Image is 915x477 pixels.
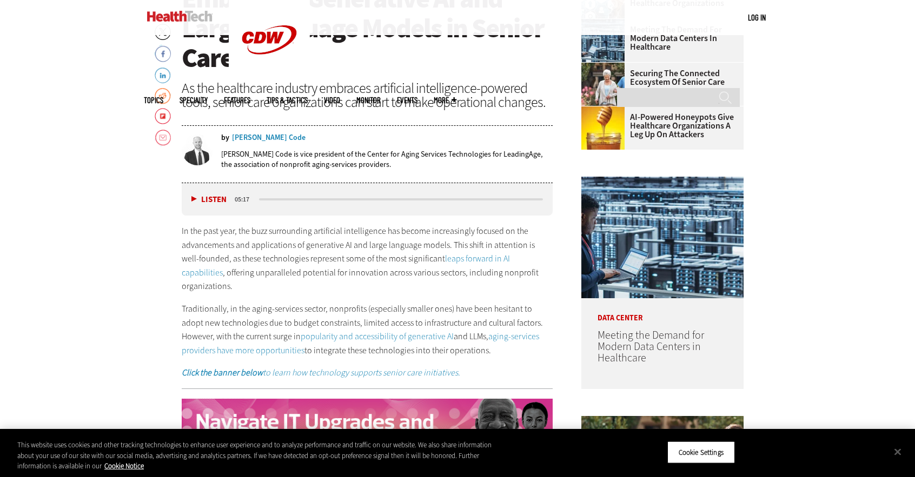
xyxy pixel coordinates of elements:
div: User menu [748,12,766,23]
a: Events [397,96,417,104]
em: Click the banner below [182,367,263,378]
a: AI-Powered Honeypots Give Healthcare Organizations a Leg Up on Attackers [581,113,737,139]
a: Features [224,96,250,104]
img: engineer with laptop overlooking data center [581,177,744,298]
div: This website uses cookies and other tracking technologies to enhance user experience and to analy... [17,440,503,472]
span: Topics [144,96,163,104]
p: Traditionally, in the aging-services sector, nonprofits (especially smaller ones) have been hesit... [182,302,553,357]
img: Scott Code [182,134,213,165]
img: nurse walks with senior woman through a garden [581,63,625,106]
a: leaps forward in AI capabilities [182,253,510,278]
button: Close [886,440,910,463]
a: jar of honey with a honey dipper [581,106,630,115]
a: Meeting the Demand for Modern Data Centers in Healthcare [598,328,704,365]
p: Data Center [581,298,744,322]
div: duration [233,194,257,204]
span: Specialty [180,96,208,104]
button: Listen [191,196,227,204]
img: ht-seniorcare-static-2022-navigate [182,399,553,462]
img: Home [147,11,213,22]
em: to learn how technology supports senior care initiatives. [263,367,460,378]
a: Video [324,96,340,104]
a: Tips & Tactics [267,96,308,104]
a: CDW [229,71,310,83]
span: by [221,134,229,142]
img: jar of honey with a honey dipper [581,106,625,150]
a: More information about your privacy [104,461,144,471]
a: Log in [748,12,766,22]
span: More [434,96,456,104]
a: Click the banner belowto learn how technology supports senior care initiatives. [182,367,460,378]
p: [PERSON_NAME] Code is vice president of the Center for Aging Services Technologies for LeadingAge... [221,149,553,170]
button: Cookie Settings [667,441,735,463]
div: media player [182,183,553,216]
a: aging-services providers have more opportunities [182,331,539,356]
p: In the past year, the buzz surrounding artificial intelligence has become increasingly focused on... [182,224,553,293]
a: [PERSON_NAME] Code [232,134,306,142]
a: popularity and accessibility of generative AI [301,331,454,342]
a: MonITor [356,96,381,104]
